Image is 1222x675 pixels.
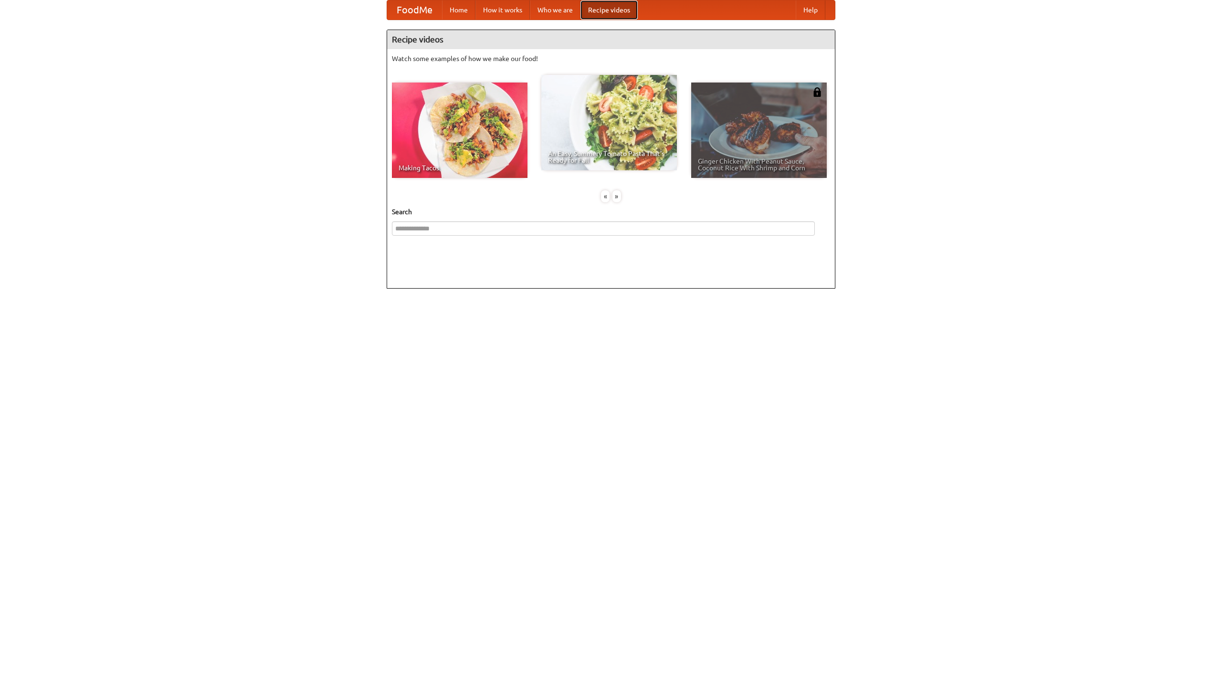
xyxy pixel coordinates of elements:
h4: Recipe videos [387,30,835,49]
img: 483408.png [812,87,822,97]
span: Making Tacos [399,165,521,171]
span: An Easy, Summery Tomato Pasta That's Ready for Fall [548,150,670,164]
a: FoodMe [387,0,442,20]
a: Recipe videos [580,0,638,20]
a: Making Tacos [392,83,527,178]
h5: Search [392,207,830,217]
p: Watch some examples of how we make our food! [392,54,830,63]
div: « [601,190,610,202]
a: Help [796,0,825,20]
a: Home [442,0,475,20]
a: How it works [475,0,530,20]
a: An Easy, Summery Tomato Pasta That's Ready for Fall [541,75,677,170]
a: Who we are [530,0,580,20]
div: » [612,190,621,202]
